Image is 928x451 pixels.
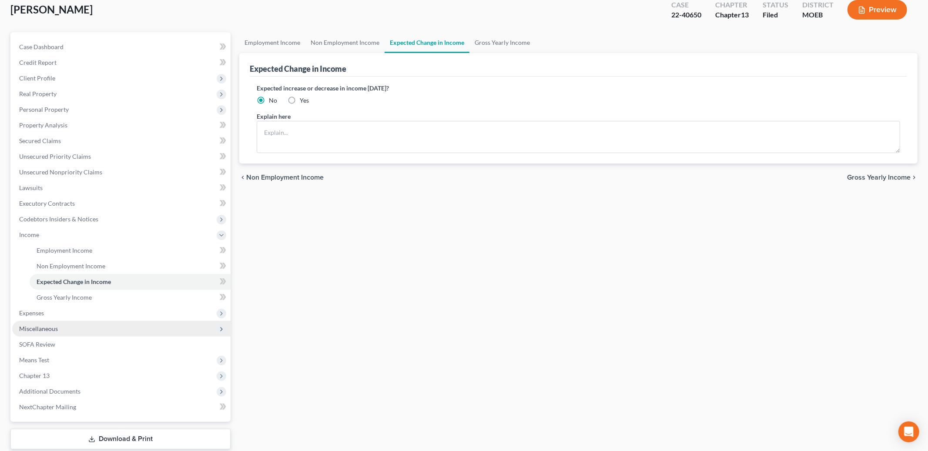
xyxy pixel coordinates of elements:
[741,10,749,19] span: 13
[30,243,231,258] a: Employment Income
[19,121,67,129] span: Property Analysis
[12,149,231,164] a: Unsecured Priority Claims
[19,137,61,144] span: Secured Claims
[898,421,919,442] div: Open Intercom Messenger
[19,325,58,332] span: Miscellaneous
[19,153,91,160] span: Unsecured Priority Claims
[19,59,57,66] span: Credit Report
[385,32,469,53] a: Expected Change in Income
[469,32,535,53] a: Gross Yearly Income
[30,258,231,274] a: Non Employment Income
[19,200,75,207] span: Executory Contracts
[12,39,231,55] a: Case Dashboard
[12,337,231,352] a: SOFA Review
[10,429,231,449] a: Download & Print
[37,278,111,285] span: Expected Change in Income
[19,90,57,97] span: Real Property
[300,97,309,104] span: Yes
[19,231,39,238] span: Income
[847,174,918,181] button: Gross Yearly Income chevron_right
[257,112,291,121] label: Explain here
[30,290,231,305] a: Gross Yearly Income
[305,32,385,53] a: Non Employment Income
[12,196,231,211] a: Executory Contracts
[37,262,105,270] span: Non Employment Income
[19,309,44,317] span: Expenses
[12,399,231,415] a: NextChapter Mailing
[19,388,80,395] span: Additional Documents
[12,164,231,180] a: Unsecured Nonpriority Claims
[847,174,911,181] span: Gross Yearly Income
[763,10,788,20] div: Filed
[19,372,50,379] span: Chapter 13
[19,74,55,82] span: Client Profile
[19,184,43,191] span: Lawsuits
[250,63,346,74] div: Expected Change in Income
[257,84,900,93] label: Expected increase or decrease in income [DATE]?
[19,43,64,50] span: Case Dashboard
[37,294,92,301] span: Gross Yearly Income
[671,10,701,20] div: 22-40650
[239,32,305,53] a: Employment Income
[911,174,918,181] i: chevron_right
[239,174,324,181] button: chevron_left Non Employment Income
[12,117,231,133] a: Property Analysis
[19,403,76,411] span: NextChapter Mailing
[19,356,49,364] span: Means Test
[12,133,231,149] a: Secured Claims
[19,215,98,223] span: Codebtors Insiders & Notices
[269,97,277,104] span: No
[19,168,102,176] span: Unsecured Nonpriority Claims
[19,341,55,348] span: SOFA Review
[715,10,749,20] div: Chapter
[37,247,92,254] span: Employment Income
[12,55,231,70] a: Credit Report
[10,3,93,16] span: [PERSON_NAME]
[30,274,231,290] a: Expected Change in Income
[802,10,834,20] div: MOEB
[12,180,231,196] a: Lawsuits
[246,174,324,181] span: Non Employment Income
[239,174,246,181] i: chevron_left
[19,106,69,113] span: Personal Property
